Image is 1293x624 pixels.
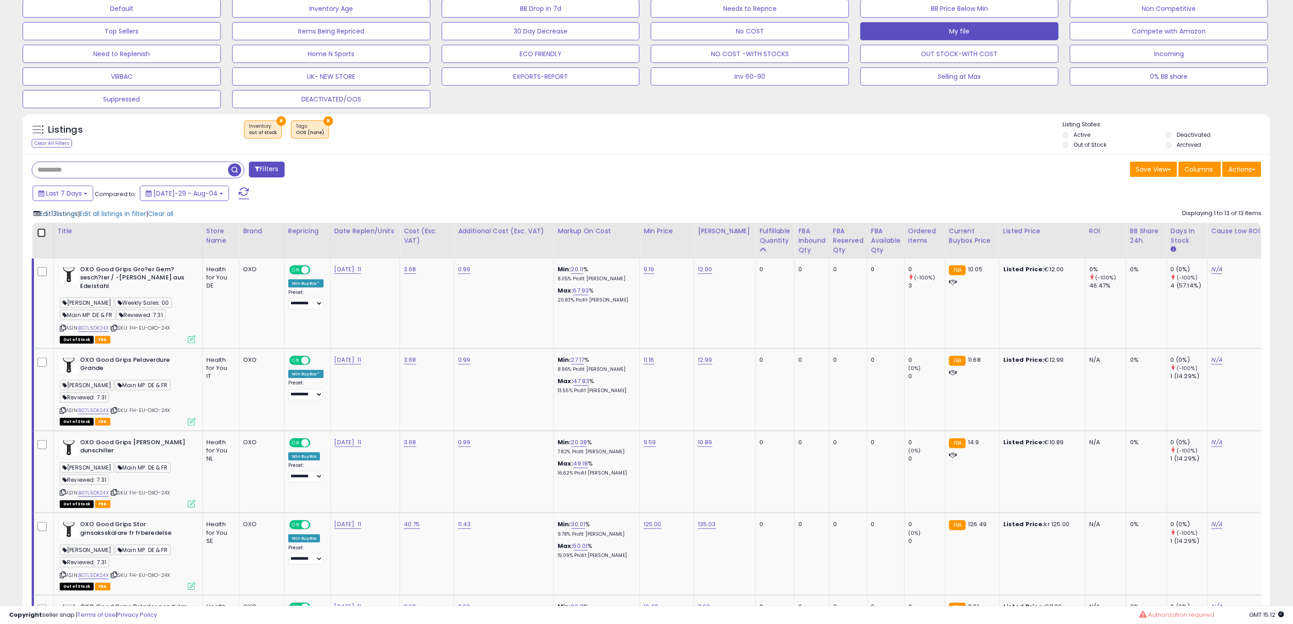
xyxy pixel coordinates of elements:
[651,67,849,86] button: Inv 60-90
[1171,226,1204,245] div: Days In Stock
[908,455,945,463] div: 0
[644,355,654,365] a: 11.16
[458,355,471,365] a: 0.99
[32,139,72,148] div: Clear All Filters
[798,438,822,446] div: 0
[558,276,633,282] p: 8.05% Profit [PERSON_NAME]
[115,298,172,308] span: Weekly Sales: 00
[288,226,327,236] div: Repricing
[290,521,301,529] span: ON
[60,298,114,308] span: [PERSON_NAME]
[442,22,640,40] button: 30 Day Decrease
[798,520,822,528] div: 0
[458,438,471,447] a: 0.99
[1171,372,1207,380] div: 1 (14.29%)
[1171,520,1207,528] div: 0 (0%)
[571,438,587,447] a: 20.38
[1171,356,1207,364] div: 0 (0%)
[558,520,633,537] div: %
[1222,162,1261,177] button: Actions
[1182,209,1261,218] div: Displaying 1 to 13 of 13 items
[571,355,585,365] a: 27.17
[571,520,586,529] a: 30.01
[404,226,450,245] div: Cost (Exc. VAT)
[206,356,232,381] div: Health for You IT
[9,611,157,619] div: seller snap | |
[968,438,979,446] span: 14.9
[558,297,633,303] p: 20.83% Profit [PERSON_NAME]
[277,116,286,126] button: ×
[558,542,633,559] div: %
[404,520,420,529] a: 40.75
[1171,265,1207,274] div: 0 (0%)
[908,226,941,245] div: Ordered Items
[290,356,301,364] span: ON
[651,45,849,63] button: NO COST -WITH STOCKS
[759,265,787,274] div: 0
[1003,438,1078,446] div: €10.89
[1070,67,1268,86] button: 0% BB share
[288,370,324,378] div: Win BuyBox *
[558,265,633,282] div: %
[759,226,791,245] div: Fulfillable Quantity
[1130,438,1160,446] div: 0%
[95,583,110,590] span: FBA
[60,336,94,344] span: All listings that are currently out of stock and unavailable for purchase on Amazon
[60,418,94,426] span: All listings that are currently out of stock and unavailable for purchase on Amazon
[1171,438,1207,446] div: 0 (0%)
[110,489,170,496] span: | SKU: FH-EU-OXO-24X
[249,130,277,136] div: out of stock
[558,520,571,528] b: Min:
[908,529,921,537] small: (0%)
[698,520,716,529] a: 135.03
[558,388,633,394] p: 13.55% Profit [PERSON_NAME]
[442,67,640,86] button: EXPORTS-REPORT
[404,438,416,447] a: 3.68
[908,447,921,454] small: (0%)
[57,226,199,236] div: Title
[80,265,190,293] b: OXO Good Grips Gro?er Gem?sesch?ler / -[PERSON_NAME] aus Edelstahl
[60,545,114,555] span: [PERSON_NAME]
[1207,223,1265,259] th: CSV column name: cust_attr_5_Cause Low ROI
[1070,22,1268,40] button: Compete with Amazon
[1095,274,1116,281] small: (-100%)
[1177,131,1211,139] label: Deactivated
[908,520,945,528] div: 0
[110,407,170,414] span: | SKU: FH-EU-OXO-24X
[871,520,897,528] div: 0
[243,438,277,446] div: OXO
[833,438,860,446] div: 0
[1003,520,1045,528] b: Listed Price:
[309,439,323,446] span: OFF
[1171,245,1176,254] small: Days In Stock.
[1003,438,1045,446] b: Listed Price:
[644,226,690,236] div: Min Price
[23,90,221,108] button: Suppressed
[232,67,430,86] button: UK- NEW STORE
[95,190,136,198] span: Compared to:
[60,520,78,538] img: 31kPCAqg1lL._SL40_.jpg
[1089,265,1126,274] div: 0%
[1212,355,1222,365] a: N/A
[80,520,190,539] b: OXO Good Grips Stor grnsaksskalare fr frberedelse
[871,356,897,364] div: 0
[1074,141,1107,149] label: Out of Stock
[232,45,430,63] button: Home N Sports
[60,583,94,590] span: All listings that are currently out of stock and unavailable for purchase on Amazon
[949,265,966,275] small: FBA
[1003,226,1082,236] div: Listed Price
[243,226,281,236] div: Brand
[153,189,218,198] span: [DATE]-29 - Aug-04
[1003,520,1078,528] div: kr 125.00
[558,459,573,468] b: Max:
[1070,45,1268,63] button: Incoming
[1212,265,1222,274] a: N/A
[288,452,320,461] div: Win BuyBox
[1003,265,1045,274] b: Listed Price:
[949,226,996,245] div: Current Buybox Price
[968,265,983,274] span: 10.05
[334,226,396,236] div: Date Replen/Units
[1089,356,1119,364] div: N/A
[442,45,640,63] button: ECO FRIENDLY
[309,521,323,529] span: OFF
